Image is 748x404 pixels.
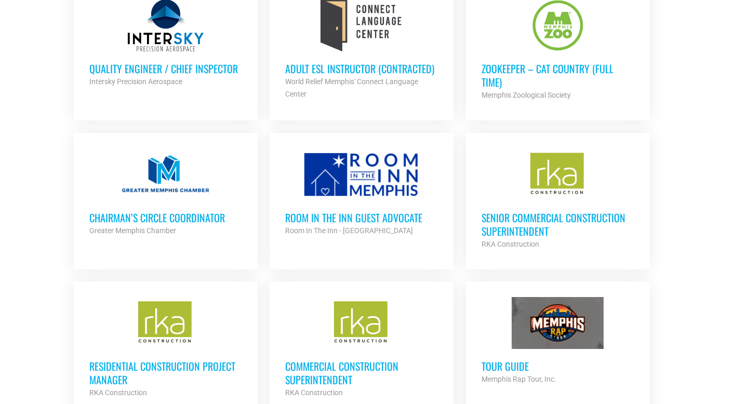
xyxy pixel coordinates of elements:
[89,359,242,386] h3: Residential Construction Project Manager
[89,211,242,224] h3: Chairman’s Circle Coordinator
[74,133,258,252] a: Chairman’s Circle Coordinator Greater Memphis Chamber
[285,77,418,98] strong: World Relief Memphis' Connect Language Center
[89,77,182,86] strong: Intersky Precision Aerospace
[89,62,242,75] h3: Quality Engineer / Chief Inspector
[466,133,650,266] a: Senior Commercial Construction Superintendent RKA Construction
[89,388,147,397] strong: RKA Construction
[482,240,539,248] strong: RKA Construction
[285,62,438,75] h3: Adult ESL Instructor (Contracted)
[482,375,556,383] strong: Memphis Rap Tour, Inc.
[285,226,413,235] strong: Room In The Inn - [GEOGRAPHIC_DATA]
[482,91,571,99] strong: Memphis Zoological Society
[466,281,650,401] a: Tour Guide Memphis Rap Tour, Inc.
[285,388,343,397] strong: RKA Construction
[270,133,453,252] a: Room in the Inn Guest Advocate Room In The Inn - [GEOGRAPHIC_DATA]
[89,226,176,235] strong: Greater Memphis Chamber
[285,359,438,386] h3: Commercial Construction Superintendent
[285,211,438,224] h3: Room in the Inn Guest Advocate
[482,211,634,238] h3: Senior Commercial Construction Superintendent
[482,359,634,373] h3: Tour Guide
[482,62,634,89] h3: Zookeeper – Cat Country (Full Time)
